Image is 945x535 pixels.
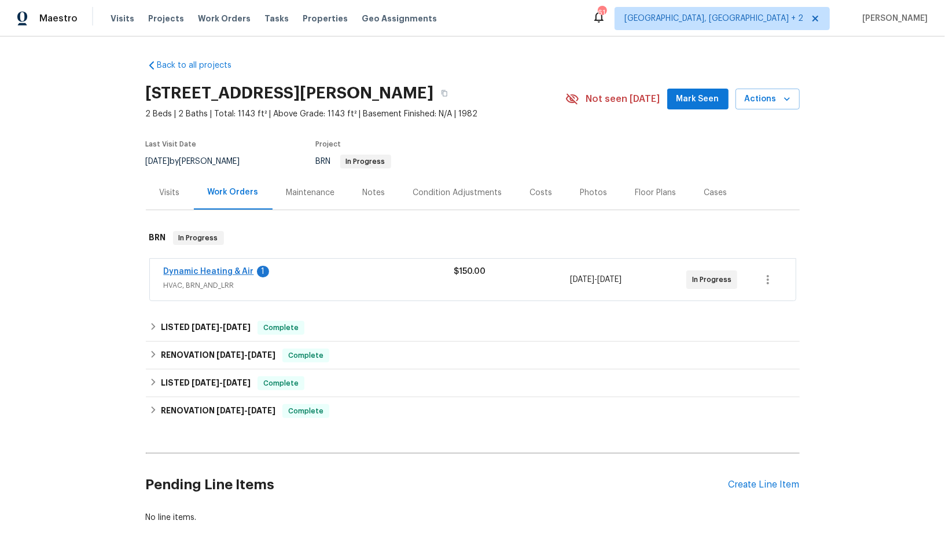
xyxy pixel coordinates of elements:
div: LISTED [DATE]-[DATE]Complete [146,314,800,342]
span: Projects [148,13,184,24]
span: Geo Assignments [362,13,437,24]
span: [DATE] [223,323,251,331]
h6: RENOVATION [161,404,275,418]
span: BRN [316,157,391,166]
span: Not seen [DATE] [586,93,660,105]
span: Maestro [39,13,78,24]
span: In Progress [174,232,223,244]
span: 2 Beds | 2 Baths | Total: 1143 ft² | Above Grade: 1143 ft² | Basement Finished: N/A | 1982 [146,108,565,120]
span: In Progress [341,158,390,165]
span: Properties [303,13,348,24]
span: [DATE] [597,276,622,284]
span: Complete [284,405,328,417]
button: Copy Address [434,83,455,104]
span: [PERSON_NAME] [858,13,928,24]
h6: BRN [149,231,166,245]
span: [GEOGRAPHIC_DATA], [GEOGRAPHIC_DATA] + 2 [624,13,803,24]
span: - [216,351,275,359]
div: LISTED [DATE]-[DATE]Complete [146,369,800,397]
div: RENOVATION [DATE]-[DATE]Complete [146,397,800,425]
div: Floor Plans [635,187,676,199]
div: No line items. [146,512,800,523]
span: Last Visit Date [146,141,197,148]
div: Cases [704,187,727,199]
h6: LISTED [161,376,251,390]
div: RENOVATION [DATE]-[DATE]Complete [146,342,800,369]
button: Actions [736,89,800,110]
div: 61 [598,7,606,19]
span: - [216,406,275,415]
div: Visits [160,187,180,199]
div: Work Orders [208,186,259,198]
div: by [PERSON_NAME] [146,155,254,168]
h6: LISTED [161,321,251,335]
span: Tasks [264,14,289,23]
span: - [192,379,251,387]
span: [DATE] [570,276,594,284]
span: [DATE] [192,379,219,387]
h6: RENOVATION [161,349,275,362]
div: BRN In Progress [146,219,800,256]
span: - [192,323,251,331]
a: Dynamic Heating & Air [164,267,254,276]
span: Project [316,141,341,148]
span: $150.00 [454,267,486,276]
span: Complete [284,350,328,361]
span: [DATE] [223,379,251,387]
span: Visits [111,13,134,24]
div: Notes [363,187,385,199]
span: HVAC, BRN_AND_LRR [164,280,454,291]
span: Work Orders [198,13,251,24]
h2: [STREET_ADDRESS][PERSON_NAME] [146,87,434,99]
span: Actions [745,92,790,107]
span: [DATE] [248,351,275,359]
div: 1 [257,266,269,277]
span: In Progress [692,274,736,285]
span: Complete [259,322,303,334]
div: Photos [580,187,608,199]
span: [DATE] [146,157,170,166]
span: - [570,274,622,285]
div: Maintenance [286,187,335,199]
span: [DATE] [216,351,244,359]
button: Mark Seen [667,89,729,110]
span: [DATE] [248,406,275,415]
span: [DATE] [192,323,219,331]
h2: Pending Line Items [146,458,729,512]
div: Create Line Item [729,479,800,490]
span: [DATE] [216,406,244,415]
a: Back to all projects [146,60,257,71]
span: Complete [259,378,303,389]
div: Condition Adjustments [413,187,502,199]
div: Costs [530,187,553,199]
span: Mark Seen [676,92,719,107]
